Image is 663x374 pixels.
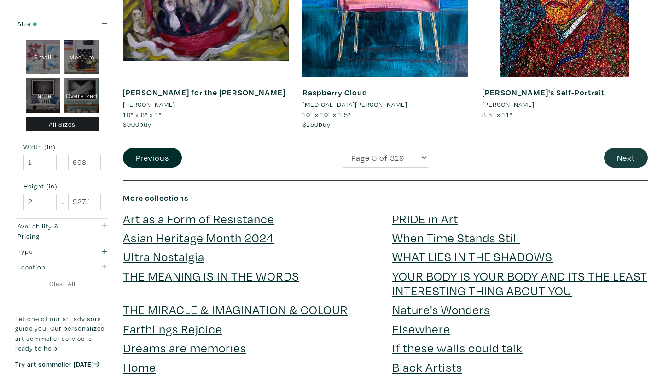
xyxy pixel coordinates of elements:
button: Type [15,244,109,259]
a: Art as a Form of Resistance [123,210,274,227]
a: [PERSON_NAME] [123,99,289,110]
div: Small [26,40,60,75]
a: WHAT LIES IN THE SHADOWS [392,248,552,264]
small: Height (in) [23,183,101,190]
div: Availability & Pricing [17,221,81,241]
button: Availability & Pricing [15,219,109,244]
span: buy [302,120,331,129]
a: If these walls could talk [392,339,523,356]
a: THE MIRACLE & IMAGINATION & COLOUR [123,301,348,317]
a: Nature's Wonders [392,301,490,317]
div: Oversized [64,79,99,114]
span: buy [123,120,151,129]
a: Dreams are memories [123,339,246,356]
li: [PERSON_NAME] [482,99,535,110]
a: Clear All [15,279,109,289]
div: Size [17,19,81,29]
span: $150 [302,120,319,129]
a: Earthlings Rejoice [123,321,222,337]
a: [MEDICAL_DATA][PERSON_NAME] [302,99,468,110]
div: Large [26,79,60,114]
button: Next [604,148,648,168]
a: [PERSON_NAME] [482,99,648,110]
div: Medium [64,40,99,75]
span: $900 [123,120,140,129]
a: [PERSON_NAME] for the [PERSON_NAME] [123,87,285,98]
a: PRIDE in Art [392,210,458,227]
span: - [61,196,64,208]
h6: More collections [123,193,648,203]
button: Location [15,260,109,275]
span: - [61,157,64,169]
span: 8.5" x 11" [482,110,512,119]
small: Width (in) [23,144,101,151]
li: [PERSON_NAME] [123,99,175,110]
a: Ultra Nostalgia [123,248,204,264]
a: When Time Stands Still [392,229,520,245]
button: Size [15,16,109,31]
span: 10" x 10" x 1.5" [302,110,351,119]
span: 10" x 8" x 1" [123,110,162,119]
p: Let one of our art advisors guide you. Our personalized art sommelier service is ready to help. [15,314,109,353]
a: Try art sommelier [DATE] [15,360,100,368]
a: THE MEANING IS IN THE WORDS [123,268,299,284]
button: Previous [123,148,182,168]
a: Asian Heritage Month 2024 [123,229,274,245]
div: Type [17,247,81,257]
a: Raspberry Cloud [302,87,367,98]
div: All Sizes [26,117,99,132]
a: YOUR BODY IS YOUR BODY AND ITS THE LEAST INTERESTING THING ABOUT YOU [392,268,647,298]
div: Location [17,262,81,272]
a: [PERSON_NAME]'s Self-Portrait [482,87,605,98]
a: Elsewhere [392,321,450,337]
li: [MEDICAL_DATA][PERSON_NAME] [302,99,407,110]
